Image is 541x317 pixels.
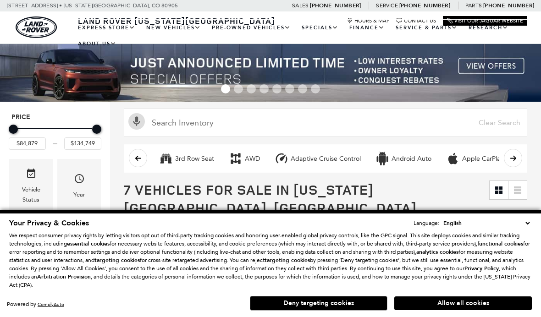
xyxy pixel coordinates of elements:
[141,20,206,36] a: New Vehicles
[250,296,387,311] button: Deny targeting cookies
[259,84,269,93] span: Go to slide 4
[245,155,260,163] div: AWD
[392,155,431,163] div: Android Auto
[9,218,89,228] span: Your Privacy & Cookies
[16,16,57,38] a: land-rover
[416,248,458,256] strong: analytics cookies
[272,84,282,93] span: Go to slide 5
[462,155,503,163] div: Apple CarPlay
[275,152,288,165] div: Adaptive Cruise Control
[397,18,436,24] a: Contact Us
[129,149,147,167] button: scroll left
[9,231,532,289] p: We respect consumer privacy rights by letting visitors opt out of third-party tracking cookies an...
[394,296,532,310] button: Allow all cookies
[72,20,141,36] a: EXPRESS STORE
[128,113,145,130] svg: Click to toggle on voice search
[347,18,390,24] a: Hours & Map
[463,20,514,36] a: Research
[206,20,296,36] a: Pre-Owned Vehicles
[72,20,527,52] nav: Main Navigation
[11,113,99,121] h5: Price
[441,149,508,168] button: Apple CarPlayApple CarPlay
[464,265,499,272] u: Privacy Policy
[310,2,361,9] a: [PHONE_NUMBER]
[446,152,460,165] div: Apple CarPlay
[221,84,230,93] span: Go to slide 1
[73,190,85,200] div: Year
[64,137,101,149] input: Maximum
[344,20,390,36] a: Finance
[447,18,523,24] a: Visit Our Jaguar Website
[72,15,281,26] a: Land Rover [US_STATE][GEOGRAPHIC_DATA]
[78,15,275,26] span: Land Rover [US_STATE][GEOGRAPHIC_DATA]
[224,149,265,168] button: AWDAWD
[94,257,140,264] strong: targeting cookies
[124,109,527,137] input: Search Inventory
[477,240,523,247] strong: functional cookies
[9,121,101,149] div: Price
[7,301,64,307] div: Powered by
[465,2,482,9] span: Parts
[399,2,450,9] a: [PHONE_NUMBER]
[67,240,110,247] strong: essential cookies
[9,159,53,212] div: VehicleVehicle Status
[154,149,219,168] button: 3rd Row Seat3rd Row Seat
[74,171,85,190] span: Year
[9,125,18,134] div: Minimum Price
[16,185,46,205] div: Vehicle Status
[270,149,366,168] button: Adaptive Cruise ControlAdaptive Cruise Control
[504,149,522,167] button: scroll right
[375,152,389,165] div: Android Auto
[247,84,256,93] span: Go to slide 3
[414,220,439,226] div: Language:
[285,84,294,93] span: Go to slide 6
[370,149,436,168] button: Android AutoAndroid Auto
[72,36,122,52] a: About Us
[159,152,173,165] div: 3rd Row Seat
[291,155,361,163] div: Adaptive Cruise Control
[57,159,101,212] div: YearYear
[265,257,310,264] strong: targeting cookies
[298,84,307,93] span: Go to slide 7
[311,84,320,93] span: Go to slide 8
[292,2,309,9] span: Sales
[175,155,214,163] div: 3rd Row Seat
[296,20,344,36] a: Specials
[124,180,417,217] span: 7 Vehicles for Sale in [US_STATE][GEOGRAPHIC_DATA], [GEOGRAPHIC_DATA]
[229,152,243,165] div: AWD
[376,2,397,9] span: Service
[7,2,178,9] a: [STREET_ADDRESS] • [US_STATE][GEOGRAPHIC_DATA], CO 80905
[441,219,532,228] select: Language Select
[38,301,64,307] a: ComplyAuto
[92,125,101,134] div: Maximum Price
[26,166,37,185] span: Vehicle
[483,2,534,9] a: [PHONE_NUMBER]
[234,84,243,93] span: Go to slide 2
[37,273,91,280] strong: Arbitration Provision
[464,265,499,272] a: Privacy Policy
[16,16,57,38] img: Land Rover
[9,137,46,149] input: Minimum
[390,20,463,36] a: Service & Parts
